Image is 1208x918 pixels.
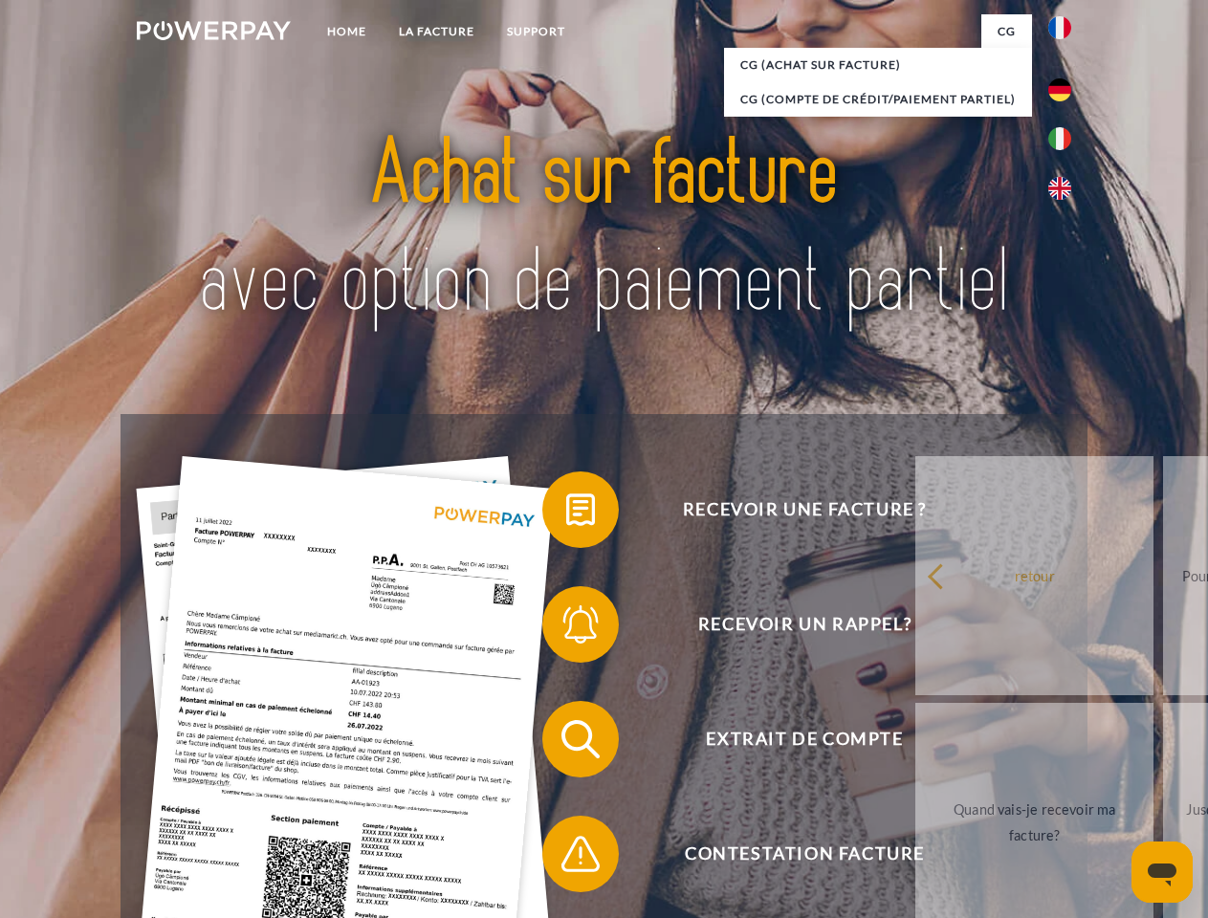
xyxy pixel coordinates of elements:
[570,471,1039,548] span: Recevoir une facture ?
[570,701,1039,777] span: Extrait de compte
[542,701,1040,777] button: Extrait de compte
[542,471,1040,548] button: Recevoir une facture ?
[183,92,1025,366] img: title-powerpay_fr.svg
[981,14,1032,49] a: CG
[1131,841,1193,903] iframe: Bouton de lancement de la fenêtre de messagerie
[557,486,604,534] img: qb_bill.svg
[724,48,1032,82] a: CG (achat sur facture)
[1048,16,1071,39] img: fr
[311,14,383,49] a: Home
[542,586,1040,663] button: Recevoir un rappel?
[570,816,1039,892] span: Contestation Facture
[1048,177,1071,200] img: en
[557,601,604,648] img: qb_bell.svg
[491,14,582,49] a: Support
[383,14,491,49] a: LA FACTURE
[542,816,1040,892] button: Contestation Facture
[570,586,1039,663] span: Recevoir un rappel?
[557,830,604,878] img: qb_warning.svg
[137,21,291,40] img: logo-powerpay-white.svg
[1048,78,1071,101] img: de
[724,82,1032,117] a: CG (Compte de crédit/paiement partiel)
[557,715,604,763] img: qb_search.svg
[1048,127,1071,150] img: it
[927,562,1142,588] div: retour
[927,797,1142,848] div: Quand vais-je recevoir ma facture?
